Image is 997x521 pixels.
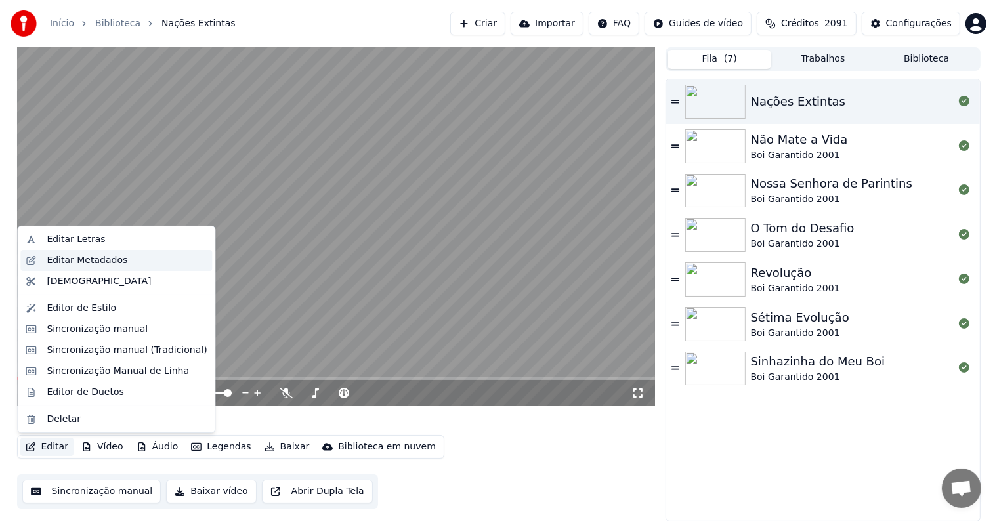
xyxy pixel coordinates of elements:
[589,12,639,35] button: FAQ
[781,17,819,30] span: Créditos
[751,264,840,282] div: Revolução
[47,386,123,399] div: Editor de Duetos
[22,480,161,503] button: Sincronização manual
[645,12,752,35] button: Guides de vídeo
[751,308,849,327] div: Sétima Evolução
[751,238,855,251] div: Boi Garantido 2001
[47,254,127,267] div: Editar Metadados
[751,93,846,111] div: Nações Extintas
[161,17,235,30] span: Nações Extintas
[942,469,981,508] a: Bate-papo aberto
[262,480,373,503] button: Abrir Dupla Tela
[50,17,236,30] nav: breadcrumb
[47,302,116,315] div: Editor de Estilo
[751,352,885,371] div: Sinhazinha do Meu Boi
[757,12,857,35] button: Créditos2091
[131,438,184,456] button: Áudio
[751,219,855,238] div: O Tom do Desafio
[751,371,885,384] div: Boi Garantido 2001
[724,52,737,66] span: ( 7 )
[751,193,912,206] div: Boi Garantido 2001
[47,344,207,357] div: Sincronização manual (Tradicional)
[20,438,74,456] button: Editar
[166,480,256,503] button: Baixar vídeo
[511,12,583,35] button: Importar
[862,12,960,35] button: Configurações
[668,50,771,69] button: Fila
[95,17,140,30] a: Biblioteca
[450,12,505,35] button: Criar
[47,233,105,246] div: Editar Letras
[751,327,849,340] div: Boi Garantido 2001
[771,50,875,69] button: Trabalhos
[186,438,256,456] button: Legendas
[886,17,952,30] div: Configurações
[76,438,129,456] button: Vídeo
[875,50,979,69] button: Biblioteca
[11,10,37,37] img: youka
[751,282,840,295] div: Boi Garantido 2001
[47,365,189,378] div: Sincronização Manual de Linha
[824,17,848,30] span: 2091
[751,131,848,149] div: Não Mate a Vida
[47,275,151,288] div: [DEMOGRAPHIC_DATA]
[338,440,436,453] div: Biblioteca em nuvem
[751,149,848,162] div: Boi Garantido 2001
[50,17,74,30] a: Início
[751,175,912,193] div: Nossa Senhora de Parintins
[47,413,81,426] div: Deletar
[47,323,148,336] div: Sincronização manual
[259,438,315,456] button: Baixar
